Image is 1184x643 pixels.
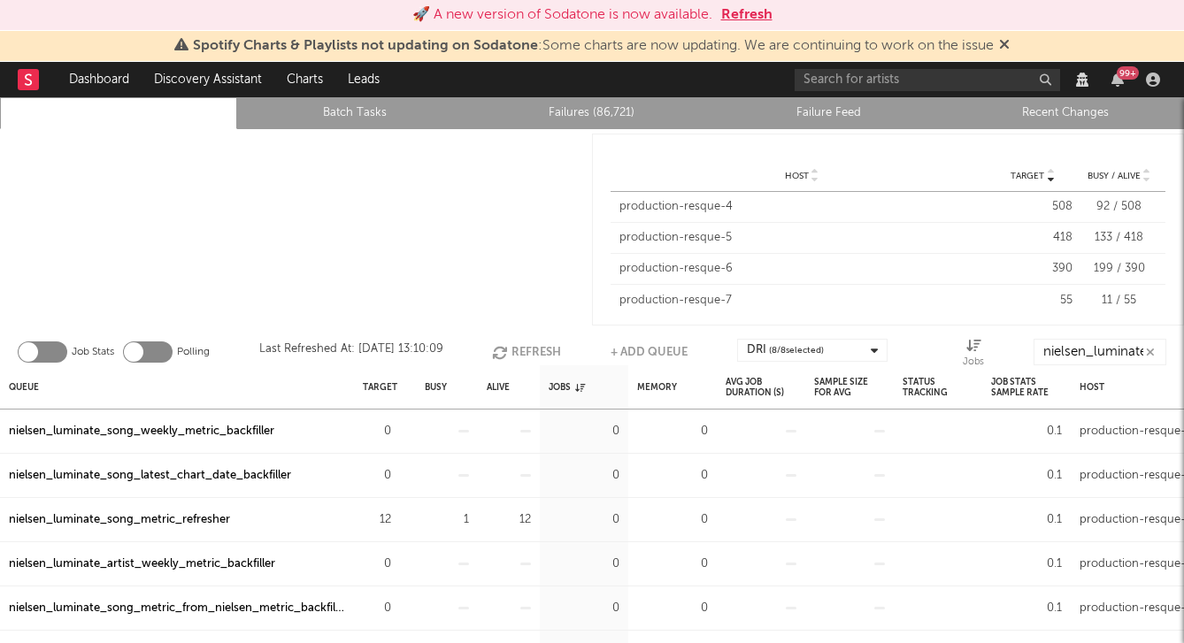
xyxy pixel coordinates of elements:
[142,62,274,97] a: Discovery Assistant
[619,260,984,278] div: production-resque-6
[72,341,114,363] label: Job Stats
[10,103,227,124] a: Queue Stats
[963,352,984,373] div: Jobs
[363,598,391,619] div: 0
[549,554,619,575] div: 0
[637,554,708,575] div: 0
[549,598,619,619] div: 0
[193,39,538,53] span: Spotify Charts & Playlists not updating on Sodatone
[412,4,712,26] div: 🚀 A new version of Sodatone is now available.
[363,509,391,531] div: 12
[619,229,984,247] div: production-resque-5
[363,368,397,406] div: Target
[1081,229,1157,247] div: 133 / 418
[363,554,391,575] div: 0
[903,368,973,406] div: Status Tracking
[963,339,984,372] div: Jobs
[785,171,809,181] span: Host
[991,598,1062,619] div: 0.1
[363,421,391,442] div: 0
[720,103,938,124] a: Failure Feed
[611,339,688,365] button: + Add Queue
[814,368,885,406] div: Sample Size For Avg
[726,368,796,406] div: Avg Job Duration (s)
[9,368,39,406] div: Queue
[619,198,984,216] div: production-resque-4
[9,465,291,486] a: nielsen_luminate_song_latest_chart_date_backfiller
[991,554,1062,575] div: 0.1
[637,421,708,442] div: 0
[259,339,443,365] div: Last Refreshed At: [DATE] 13:10:09
[991,509,1062,531] div: 0.1
[637,509,708,531] div: 0
[795,69,1060,91] input: Search for artists
[9,554,275,575] a: nielsen_luminate_artist_weekly_metric_backfiller
[721,4,773,26] button: Refresh
[425,509,469,531] div: 1
[247,103,465,124] a: Batch Tasks
[57,62,142,97] a: Dashboard
[619,292,984,310] div: production-resque-7
[991,421,1062,442] div: 0.1
[993,292,1073,310] div: 55
[1034,339,1166,365] input: Search...
[549,509,619,531] div: 0
[637,368,677,406] div: Memory
[1111,73,1124,87] button: 99+
[747,340,824,361] div: DRI
[487,368,510,406] div: Alive
[991,465,1062,486] div: 0.1
[492,339,561,365] button: Refresh
[9,509,230,531] a: nielsen_luminate_song_metric_refresher
[637,598,708,619] div: 0
[769,340,824,361] span: ( 8 / 8 selected)
[991,368,1062,406] div: Job Stats Sample Rate
[177,341,210,363] label: Polling
[549,421,619,442] div: 0
[1117,66,1139,80] div: 99 +
[1088,171,1141,181] span: Busy / Alive
[425,368,447,406] div: Busy
[993,260,1073,278] div: 390
[957,103,1174,124] a: Recent Changes
[363,465,391,486] div: 0
[549,368,585,406] div: Jobs
[1081,260,1157,278] div: 199 / 390
[9,421,274,442] a: nielsen_luminate_song_weekly_metric_backfiller
[1081,292,1157,310] div: 11 / 55
[9,598,345,619] a: nielsen_luminate_song_metric_from_nielsen_metric_backfiller
[637,465,708,486] div: 0
[193,39,994,53] span: : Some charts are now updating. We are continuing to work on the issue
[993,198,1073,216] div: 508
[999,39,1010,53] span: Dismiss
[549,465,619,486] div: 0
[993,229,1073,247] div: 418
[1011,171,1044,181] span: Target
[335,62,392,97] a: Leads
[487,509,531,531] div: 12
[1081,198,1157,216] div: 92 / 508
[1080,368,1104,406] div: Host
[274,62,335,97] a: Charts
[483,103,701,124] a: Failures (86,721)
